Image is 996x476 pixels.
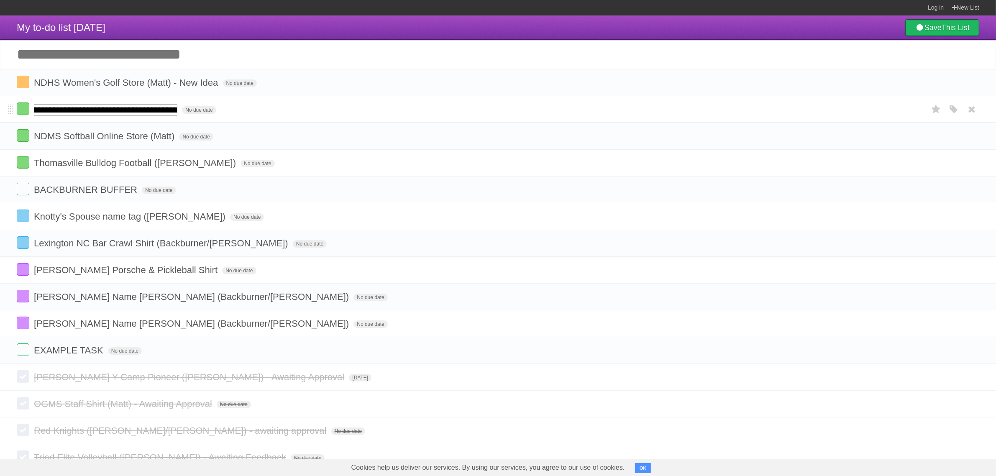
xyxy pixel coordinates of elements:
label: Done [17,236,29,249]
span: No due date [241,160,274,167]
span: [PERSON_NAME] Porsche & Pickleball Shirt [34,265,220,275]
span: No due date [108,347,142,355]
span: Red Knights ([PERSON_NAME]/[PERSON_NAME]) - awaiting approval [34,425,328,436]
a: SaveThis List [905,19,979,36]
span: No due date [217,401,251,408]
label: Done [17,290,29,302]
label: Done [17,450,29,463]
span: No due date [331,427,365,435]
span: Knotty's Spouse name tag ([PERSON_NAME]) [34,211,228,222]
span: BACKBURNER BUFFER [34,184,139,195]
span: [PERSON_NAME] Name [PERSON_NAME] (Backburner/[PERSON_NAME]) [34,292,351,302]
span: Cookies help us deliver our services. By using our services, you agree to our use of cookies. [343,459,633,476]
span: [DATE] [349,374,371,381]
label: Done [17,183,29,195]
label: Star task [928,102,944,116]
span: No due date [353,294,387,301]
span: No due date [291,454,325,462]
span: My to-do list [DATE] [17,22,105,33]
span: EXAMPLE TASK [34,345,105,356]
span: No due date [222,267,256,274]
span: [PERSON_NAME] Name [PERSON_NAME] (Backburner/[PERSON_NAME]) [34,318,351,329]
span: No due date [353,320,387,328]
label: Done [17,370,29,383]
span: [PERSON_NAME] Y Camp Pioneer ([PERSON_NAME]) - Awaiting Approval [34,372,346,382]
span: No due date [230,213,264,221]
button: OK [635,463,651,473]
label: Done [17,76,29,88]
b: This List [942,23,970,32]
label: Done [17,263,29,276]
span: OGMS Staff Shirt (Matt) - Awaiting Approval [34,399,214,409]
span: Thomasville Bulldog Football ([PERSON_NAME]) [34,158,238,168]
label: Done [17,210,29,222]
label: Done [17,397,29,409]
span: NDHS Women's Golf Store (Matt) - New Idea [34,77,220,88]
span: No due date [293,240,327,248]
label: Done [17,156,29,169]
label: Done [17,343,29,356]
span: No due date [179,133,213,141]
label: Done [17,317,29,329]
span: No due date [182,106,216,114]
span: No due date [223,79,257,87]
span: NDMS Softball Online Store (Matt) [34,131,177,141]
span: Lexington NC Bar Crawl Shirt (Backburner/[PERSON_NAME]) [34,238,290,248]
span: No due date [142,187,176,194]
span: Triad Elite Volleyball ([PERSON_NAME]) - Awaiting Feedback [34,452,288,463]
label: Done [17,129,29,142]
label: Done [17,424,29,436]
label: Done [17,102,29,115]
